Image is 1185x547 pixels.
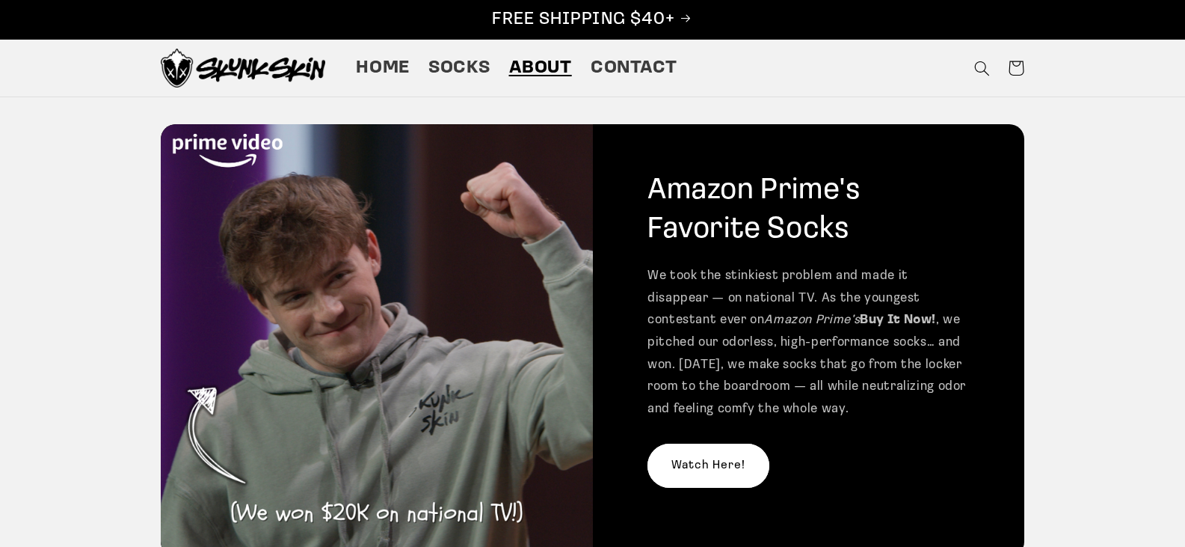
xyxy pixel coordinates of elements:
[647,171,970,249] h2: Amazon Prime's Favorite Socks
[581,47,686,89] a: Contact
[356,57,410,80] span: Home
[647,265,970,420] p: We took the stinkiest problem and made it disappear — on national TV. As the youngest contestant ...
[499,47,581,89] a: About
[591,57,677,80] span: Contact
[647,444,769,488] a: Watch Here!
[161,49,325,88] img: Skunk Skin Anti-Odor Socks.
[16,8,1169,31] p: FREE SHIPPING $40+
[964,51,999,85] summary: Search
[509,57,572,80] span: About
[419,47,499,89] a: Socks
[764,314,860,326] em: Amazon Prime’s
[860,314,936,326] strong: Buy It Now!
[347,47,419,89] a: Home
[428,57,490,80] span: Socks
